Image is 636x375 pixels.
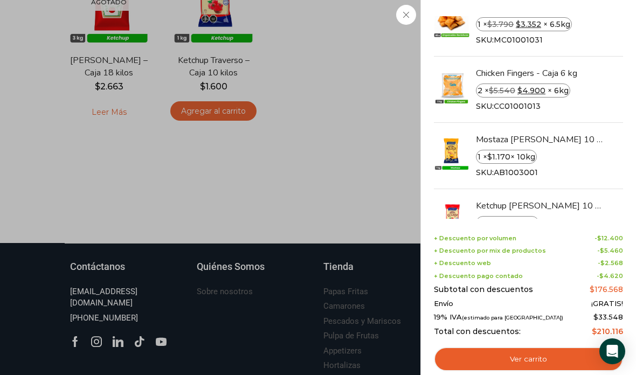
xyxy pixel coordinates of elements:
bdi: 176.568 [590,284,623,294]
span: 1 × × 10kg [476,216,539,230]
bdi: 4.900 [517,86,545,95]
span: $ [592,327,597,336]
bdi: 5.460 [600,247,623,254]
bdi: 2.568 [600,259,623,267]
bdi: 210.116 [592,327,623,336]
span: - [594,235,623,242]
span: + Descuento pago contado [434,273,523,280]
bdi: 1.600 [487,218,513,228]
a: Mostaza [PERSON_NAME] 10 kilos [476,134,604,145]
span: - [597,247,623,254]
div: Open Intercom Messenger [599,338,625,364]
a: Chicken Fingers - Caja 6 kg [476,67,604,79]
bdi: 1.170 [487,152,510,162]
a: Ver carrito [434,347,623,372]
span: $ [487,218,492,228]
span: - [598,260,623,267]
span: 1 × × 6.5kg [476,17,572,31]
small: (estimado para [GEOGRAPHIC_DATA]) [462,315,563,321]
span: $ [597,234,602,242]
bdi: 3.352 [516,19,541,29]
span: $ [487,152,492,162]
span: CC01001013 [494,101,541,111]
span: - [597,273,623,280]
span: MC01001031 [494,35,543,45]
bdi: 4.620 [599,272,623,280]
span: $ [600,259,605,267]
bdi: 12.400 [597,234,623,242]
span: $ [599,272,604,280]
span: $ [600,247,604,254]
span: Total con descuentos: [434,327,521,336]
span: Subtotal con descuentos [434,285,533,294]
span: $ [489,86,494,95]
a: Ketchup [PERSON_NAME] 10 kilos [476,200,604,212]
span: $ [590,284,594,294]
span: AB1003001 [494,168,538,177]
span: 2 × × 6kg [476,84,570,98]
span: $ [593,313,598,321]
span: 33.548 [593,313,623,321]
span: $ [517,86,522,95]
span: $ [516,19,521,29]
bdi: 3.790 [487,19,514,29]
span: + Descuento por mix de productos [434,247,546,254]
bdi: 5.540 [489,86,515,95]
span: 1 × × 10kg [476,150,537,164]
span: + Descuento por volumen [434,235,516,242]
span: $ [487,19,492,29]
span: SKU: [476,101,541,112]
span: 19% IVA [434,313,563,322]
span: ¡GRATIS! [591,300,623,308]
span: Envío [434,300,453,308]
span: SKU: [476,34,543,45]
span: SKU: [476,167,538,178]
span: + Descuento web [434,260,491,267]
